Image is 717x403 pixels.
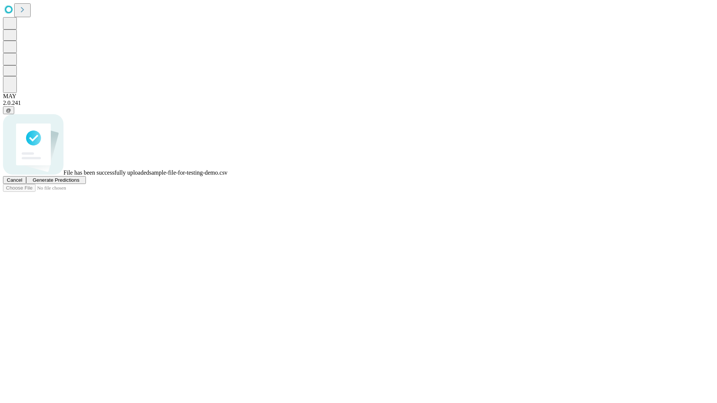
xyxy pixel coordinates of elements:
button: Generate Predictions [26,176,86,184]
button: Cancel [3,176,26,184]
button: @ [3,106,14,114]
div: MAY [3,93,714,100]
span: Cancel [7,177,22,183]
span: Generate Predictions [32,177,79,183]
div: 2.0.241 [3,100,714,106]
span: @ [6,107,11,113]
span: sample-file-for-testing-demo.csv [149,169,227,176]
span: File has been successfully uploaded [63,169,149,176]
